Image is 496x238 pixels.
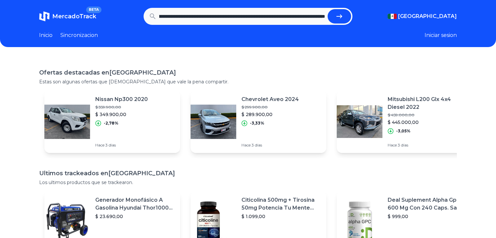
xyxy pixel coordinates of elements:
[95,105,148,110] p: $ 359.900,00
[388,119,467,126] p: $ 445.000,00
[388,112,467,118] p: $ 459.000,00
[388,143,467,148] p: Hace 3 días
[39,68,457,77] h1: Ofertas destacadas en [GEOGRAPHIC_DATA]
[398,12,457,20] span: [GEOGRAPHIC_DATA]
[3,40,40,45] label: Tamaño de fuente
[191,99,236,144] img: Featured image
[241,111,299,118] p: $ 289.900,00
[241,196,321,212] p: Citicolina 500mg + Tirosina 50mg Potencia Tu Mente (120caps) Sabor Sin Sabor
[241,213,321,220] p: $ 1.099,00
[337,99,382,144] img: Featured image
[95,196,175,212] p: Generador Monofásico A Gasolina Hyundai Thor10000 P 11.5 Kw
[95,143,148,148] p: Hace 3 días
[388,14,397,19] img: Mexico
[388,95,467,111] p: Mitsubishi L200 Glx 4x4 Diesel 2022
[241,143,299,148] p: Hace 3 días
[39,11,50,22] img: MercadoTrack
[39,11,96,22] a: MercadoTrackBETA
[191,90,326,153] a: Featured imageChevrolet Aveo 2024$ 299.900,00$ 289.900,00-3,33%Hace 3 días
[44,90,180,153] a: Featured imageNissan Np300 2020$ 359.900,00$ 349.900,00-2,78%Hace 3 días
[95,111,148,118] p: $ 349.900,00
[52,13,96,20] span: MercadoTrack
[425,31,457,39] button: Iniciar sesion
[388,213,467,220] p: $ 999,00
[3,21,95,28] h3: Estilo
[39,179,457,186] p: Los ultimos productos que se trackearon.
[104,121,118,126] p: -2,78%
[250,121,264,126] p: -3,33%
[39,31,53,39] a: Inicio
[95,95,148,103] p: Nissan Np300 2020
[241,105,299,110] p: $ 299.900,00
[3,3,95,8] div: Outline
[10,8,35,14] a: Back to Top
[39,169,457,178] h1: Ultimos trackeados en [GEOGRAPHIC_DATA]
[396,128,411,134] p: -3,05%
[388,196,467,212] p: Deal Suplement Alpha Gpc 600 Mg Con 240 Caps. Salud Cerebral Sabor S/n
[337,90,473,153] a: Featured imageMitsubishi L200 Glx 4x4 Diesel 2022$ 459.000,00$ 445.000,00-3,05%Hace 3 días
[60,31,98,39] a: Sincronizacion
[8,45,18,51] span: 16 px
[388,12,457,20] button: [GEOGRAPHIC_DATA]
[86,7,101,13] span: BETA
[95,213,175,220] p: $ 23.690,00
[44,99,90,144] img: Featured image
[39,78,457,85] p: Estas son algunas ofertas que [DEMOGRAPHIC_DATA] que vale la pena compartir.
[241,95,299,103] p: Chevrolet Aveo 2024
